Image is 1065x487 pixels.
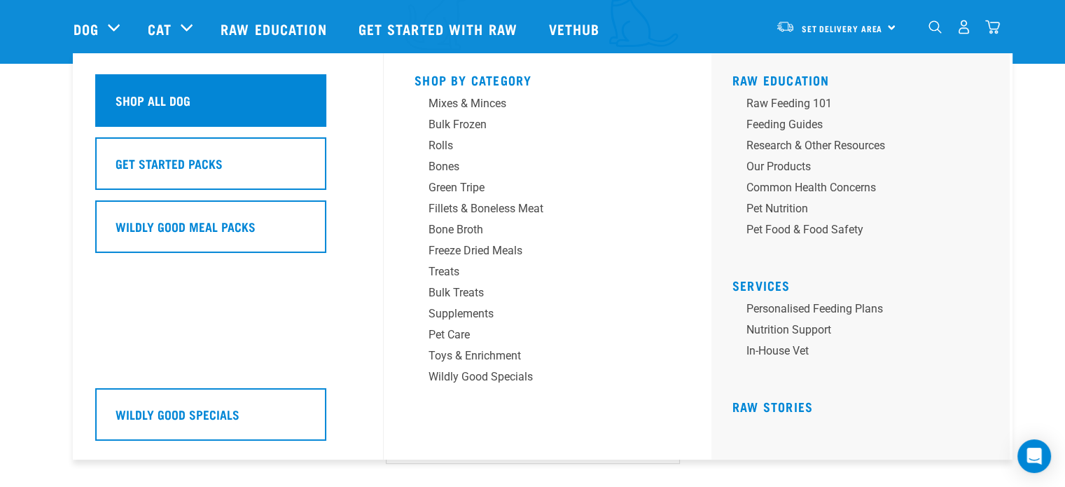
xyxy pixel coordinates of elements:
[429,200,647,217] div: Fillets & Boneless Meat
[415,284,681,306] a: Bulk Treats
[429,263,647,280] div: Treats
[746,221,965,238] div: Pet Food & Food Safety
[1017,439,1051,473] div: Open Intercom Messenger
[415,179,681,200] a: Green Tripe
[429,242,647,259] div: Freeze Dried Meals
[746,179,965,196] div: Common Health Concerns
[415,116,681,137] a: Bulk Frozen
[415,137,681,158] a: Rolls
[732,278,998,289] h5: Services
[95,74,361,137] a: Shop All Dog
[776,20,795,33] img: van-moving.png
[95,137,361,200] a: Get Started Packs
[116,154,223,172] h5: Get Started Packs
[415,158,681,179] a: Bones
[429,179,647,196] div: Green Tripe
[732,137,998,158] a: Research & Other Resources
[802,26,883,31] span: Set Delivery Area
[429,284,647,301] div: Bulk Treats
[732,322,998,343] a: Nutrition Support
[429,158,647,175] div: Bones
[415,369,681,390] a: Wildly Good Specials
[95,200,361,263] a: Wildly Good Meal Packs
[344,1,535,57] a: Get started with Raw
[148,18,172,39] a: Cat
[429,95,647,112] div: Mixes & Minces
[732,95,998,116] a: Raw Feeding 101
[732,200,998,221] a: Pet Nutrition
[928,20,942,34] img: home-icon-1@2x.png
[429,137,647,154] div: Rolls
[429,348,647,364] div: Toys & Enrichment
[429,116,647,133] div: Bulk Frozen
[415,327,681,348] a: Pet Care
[415,263,681,284] a: Treats
[956,20,971,34] img: user.png
[746,137,965,154] div: Research & Other Resources
[95,388,361,451] a: Wildly Good Specials
[429,306,647,322] div: Supplements
[732,343,998,364] a: In-house vet
[429,369,647,385] div: Wildly Good Specials
[746,95,965,112] div: Raw Feeding 101
[732,301,998,322] a: Personalised Feeding Plans
[415,242,681,263] a: Freeze Dried Meals
[415,73,681,84] h5: Shop By Category
[429,221,647,238] div: Bone Broth
[116,217,256,235] h5: Wildly Good Meal Packs
[415,200,681,221] a: Fillets & Boneless Meat
[116,91,190,109] h5: Shop All Dog
[415,306,681,327] a: Supplements
[207,1,344,57] a: Raw Education
[732,76,830,83] a: Raw Education
[415,95,681,116] a: Mixes & Minces
[732,179,998,200] a: Common Health Concerns
[732,158,998,179] a: Our Products
[732,116,998,137] a: Feeding Guides
[116,405,239,423] h5: Wildly Good Specials
[415,348,681,369] a: Toys & Enrichment
[732,221,998,242] a: Pet Food & Food Safety
[746,158,965,175] div: Our Products
[985,20,1000,34] img: home-icon@2x.png
[74,18,99,39] a: Dog
[732,403,813,410] a: Raw Stories
[746,200,965,217] div: Pet Nutrition
[415,221,681,242] a: Bone Broth
[535,1,618,57] a: Vethub
[746,116,965,133] div: Feeding Guides
[429,327,647,343] div: Pet Care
